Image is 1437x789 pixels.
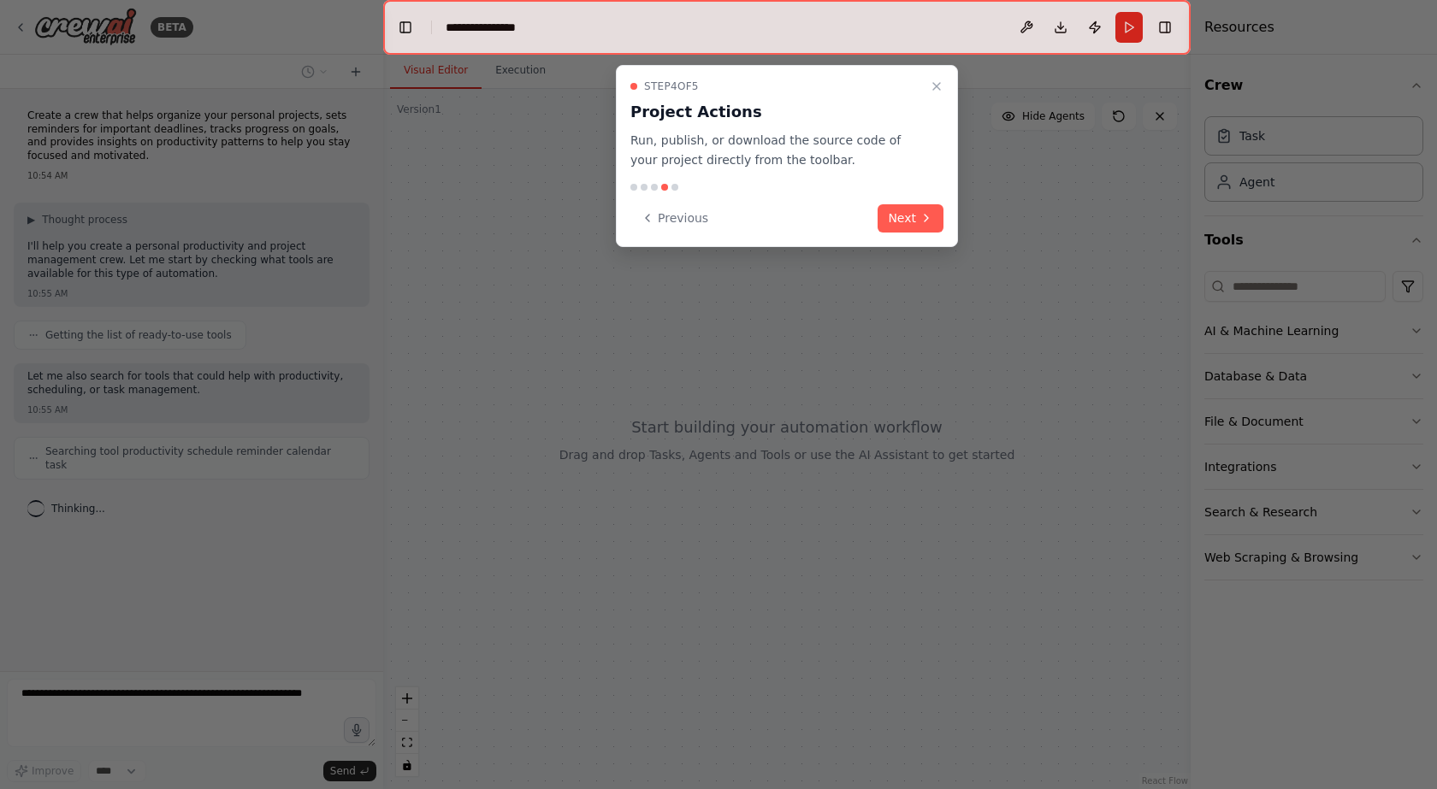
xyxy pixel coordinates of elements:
button: Hide left sidebar [393,15,417,39]
button: Previous [630,204,718,233]
button: Close walkthrough [926,76,947,97]
p: Run, publish, or download the source code of your project directly from the toolbar. [630,131,923,170]
span: Step 4 of 5 [644,79,699,93]
button: Next [878,204,943,233]
h3: Project Actions [630,100,923,124]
